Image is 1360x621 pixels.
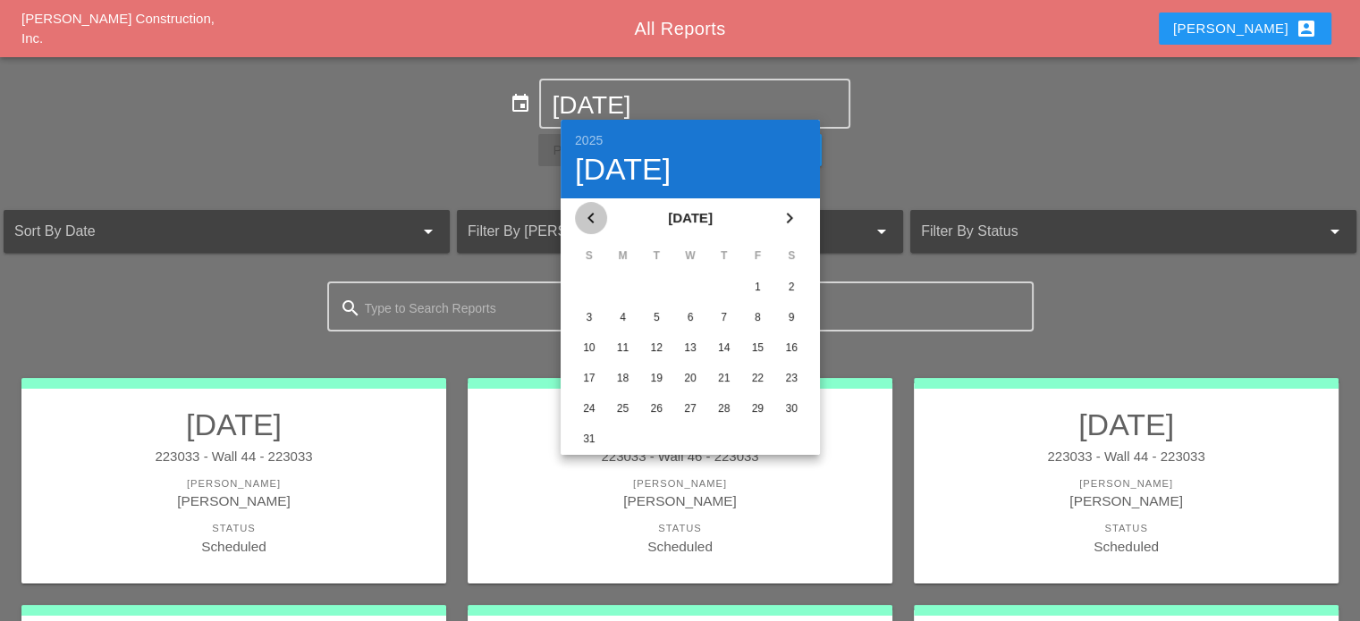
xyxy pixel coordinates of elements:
button: [PERSON_NAME] [1159,13,1331,45]
div: Scheduled [932,536,1321,557]
div: [PERSON_NAME] [932,476,1321,491]
div: [PERSON_NAME] [932,491,1321,511]
div: Scheduled [39,536,428,557]
i: account_box [1296,18,1317,39]
button: 6 [676,303,705,331]
button: 30 [777,394,806,423]
button: 17 [575,364,604,392]
button: 23 [777,364,806,392]
div: [PERSON_NAME] [486,476,874,491]
div: [PERSON_NAME] [1173,18,1317,39]
th: W [674,240,706,271]
div: 223033 - Wall 44 - 223033 [932,447,1321,467]
button: 18 [609,364,638,392]
button: 2 [777,273,806,301]
a: [DATE]223033 - Wall 46 - 223033[PERSON_NAME][PERSON_NAME]StatusScheduled [486,407,874,557]
button: 7 [710,303,739,331]
button: 24 [575,394,604,423]
button: 15 [743,333,772,362]
button: 10 [575,333,604,362]
th: F [742,240,774,271]
i: arrow_drop_down [1324,221,1346,242]
div: 9 [777,303,806,331]
h2: [DATE] [486,407,874,442]
div: Status [39,521,428,536]
button: 28 [710,394,739,423]
span: All Reports [634,19,725,38]
div: 2025 [575,134,806,147]
button: 4 [609,303,638,331]
i: arrow_drop_down [871,221,892,242]
i: event [510,93,531,114]
div: [DATE] [575,154,806,184]
th: M [607,240,639,271]
a: [PERSON_NAME] Construction, Inc. [21,11,215,46]
div: 223033 - Wall 46 - 223033 [486,447,874,467]
i: search [340,298,361,319]
a: [DATE]223033 - Wall 44 - 223033[PERSON_NAME][PERSON_NAME]StatusScheduled [932,407,1321,557]
input: Select Date [552,91,837,120]
div: 223033 - Wall 44 - 223033 [39,447,428,467]
div: Status [486,521,874,536]
button: 31 [575,424,604,453]
i: arrow_drop_down [418,221,439,242]
button: 22 [743,364,772,392]
button: 5 [642,303,671,331]
button: 21 [710,364,739,392]
i: chevron_right [779,207,800,229]
th: T [708,240,740,271]
i: chevron_left [580,207,602,229]
th: T [640,240,672,271]
button: 8 [743,303,772,331]
button: 26 [642,394,671,423]
button: 3 [575,303,604,331]
button: 14 [710,333,739,362]
button: 19 [642,364,671,392]
button: 25 [609,394,638,423]
button: 16 [777,333,806,362]
h2: [DATE] [39,407,428,442]
button: 13 [676,333,705,362]
button: 11 [609,333,638,362]
div: Scheduled [486,536,874,557]
div: [PERSON_NAME] [39,491,428,511]
input: Type to Search Reports [365,294,996,323]
button: 12 [642,333,671,362]
div: [PERSON_NAME] [39,476,428,491]
div: [PERSON_NAME] [486,491,874,511]
button: [DATE] [662,202,719,235]
button: 1 [743,273,772,301]
button: 29 [743,394,772,423]
th: S [573,240,605,271]
th: S [775,240,807,271]
button: 27 [676,394,705,423]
